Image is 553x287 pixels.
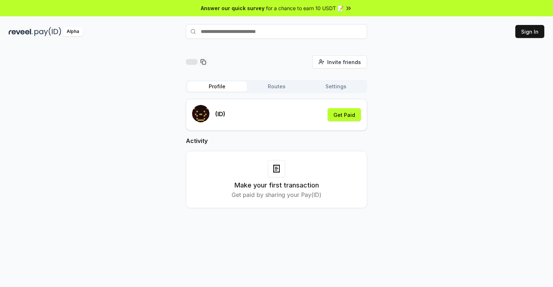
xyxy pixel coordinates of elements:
h3: Make your first transaction [234,180,319,190]
p: Get paid by sharing your Pay(ID) [232,190,321,199]
span: Invite friends [327,58,361,66]
button: Get Paid [328,108,361,121]
div: Alpha [63,27,83,36]
span: Answer our quick survey [201,4,265,12]
button: Settings [306,81,366,92]
button: Profile [187,81,247,92]
p: (ID) [215,110,225,118]
button: Sign In [515,25,544,38]
span: for a chance to earn 10 USDT 📝 [266,4,344,12]
img: pay_id [34,27,61,36]
button: Routes [247,81,306,92]
h2: Activity [186,136,367,145]
img: reveel_dark [9,27,33,36]
button: Invite friends [312,55,367,68]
